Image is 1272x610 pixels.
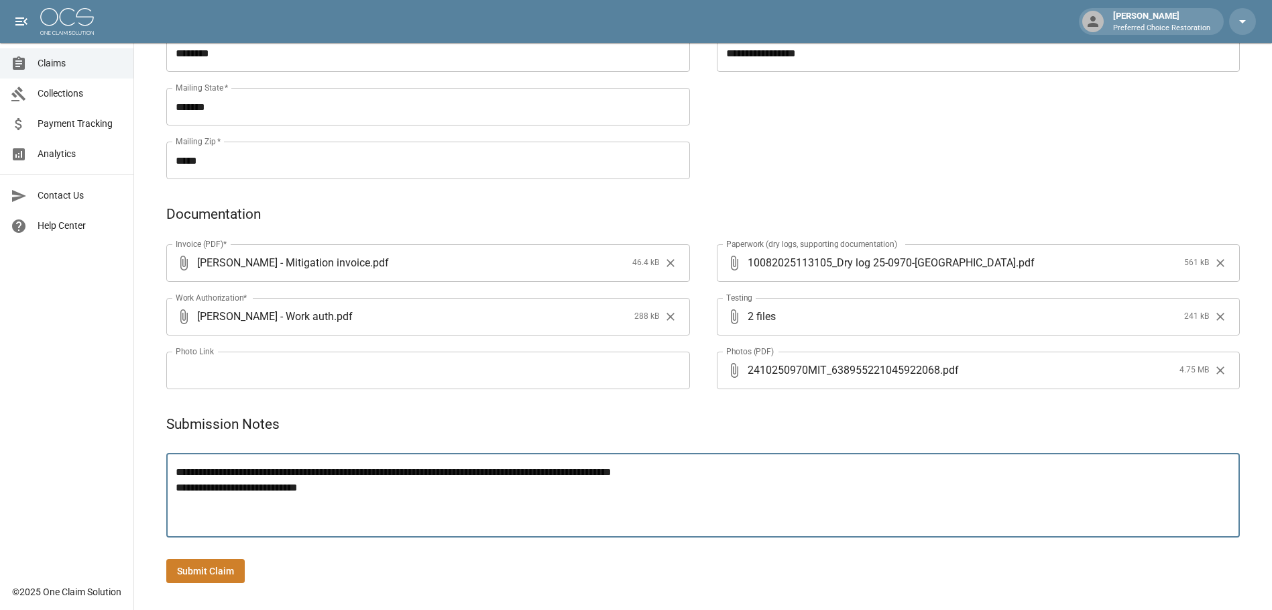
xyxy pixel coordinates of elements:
[632,256,659,270] span: 46.4 kB
[197,255,370,270] span: [PERSON_NAME] - Mitigation invoice
[12,585,121,599] div: © 2025 One Claim Solution
[748,298,1179,336] span: 2 files
[1210,360,1230,380] button: Clear
[1184,310,1209,323] span: 241 kB
[1210,307,1230,327] button: Clear
[726,238,897,250] label: Paperwork (dry logs, supporting documentation)
[40,8,94,35] img: ocs-logo-white-transparent.png
[370,255,389,270] span: . pdf
[1179,364,1209,377] span: 4.75 MB
[176,82,228,93] label: Mailing State
[197,309,334,324] span: [PERSON_NAME] - Work auth
[940,362,959,378] span: . pdf
[660,253,681,273] button: Clear
[38,189,123,203] span: Contact Us
[660,307,681,327] button: Clear
[1016,255,1035,270] span: . pdf
[726,292,752,303] label: Testing
[726,346,774,357] label: Photos (PDF)
[334,309,353,324] span: . pdf
[1108,9,1216,34] div: [PERSON_NAME]
[1113,23,1210,34] p: Preferred Choice Restoration
[634,310,659,323] span: 288 kB
[38,117,123,131] span: Payment Tracking
[8,8,35,35] button: open drawer
[166,559,245,584] button: Submit Claim
[176,136,221,147] label: Mailing Zip
[748,255,1016,270] span: 10082025113105_Dry log 25-0970-[GEOGRAPHIC_DATA]
[1210,253,1230,273] button: Clear
[38,219,123,233] span: Help Center
[748,362,940,378] span: 2410250970MIT_638955221045922068
[38,56,123,70] span: Claims
[176,292,247,303] label: Work Authorization*
[38,87,123,101] span: Collections
[38,147,123,161] span: Analytics
[176,238,227,250] label: Invoice (PDF)*
[1184,256,1209,270] span: 561 kB
[176,346,214,357] label: Photo Link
